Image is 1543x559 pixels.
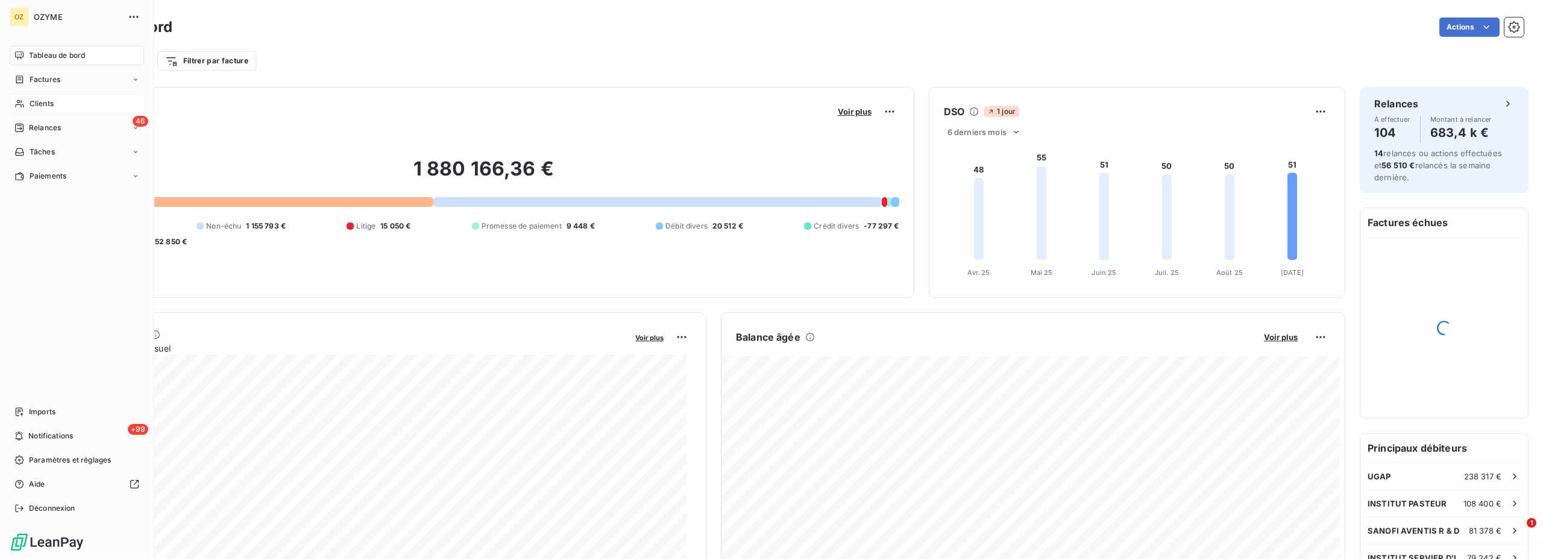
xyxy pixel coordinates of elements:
[736,330,800,344] h6: Balance âgée
[1260,332,1301,343] button: Voir plus
[10,475,144,494] a: Aide
[967,268,990,277] tspan: Avr. 25
[10,7,29,27] div: OZ
[1527,518,1536,528] span: 1
[133,116,148,127] span: 46
[1430,116,1492,123] span: Montant à relancer
[834,106,875,117] button: Voir plus
[1374,116,1410,123] span: À effectuer
[29,122,61,133] span: Relances
[944,104,964,119] h6: DSO
[29,50,85,61] span: Tableau de bord
[356,221,376,232] span: Litige
[30,171,66,182] span: Paiements
[1463,499,1501,508] span: 108 400 €
[1281,268,1304,277] tspan: [DATE]
[1368,526,1459,535] span: SANOFI AVENTIS R & D
[665,221,708,232] span: Débit divers
[1469,526,1501,535] span: 81 378 €
[1030,268,1052,277] tspan: Mai 25
[1368,472,1391,481] span: UGAP
[151,236,187,247] span: -52 850 €
[947,127,1007,137] span: 6 derniers mois
[1360,434,1528,463] h6: Principaux débiteurs
[68,157,899,193] h2: 1 880 166,36 €
[712,221,743,232] span: 20 512 €
[1439,17,1500,37] button: Actions
[814,221,859,232] span: Crédit divers
[68,342,627,355] span: Chiffre d'affaires mensuel
[864,221,899,232] span: -77 297 €
[1360,208,1528,237] h6: Factures échues
[1374,148,1383,158] span: 14
[1368,499,1447,508] span: INSTITUT PASTEUR
[482,221,562,232] span: Promesse de paiement
[1155,268,1179,277] tspan: Juil. 25
[1374,148,1502,182] span: relances ou actions effectuées et relancés la semaine dernière.
[1502,518,1531,547] iframe: Intercom live chat
[1381,160,1415,170] span: 56 510 €
[29,479,45,490] span: Aide
[380,221,410,232] span: 15 050 €
[246,221,286,232] span: 1 155 793 €
[1374,96,1418,111] h6: Relances
[838,107,872,116] span: Voir plus
[1430,123,1492,142] h4: 683,4 k €
[29,406,55,417] span: Imports
[567,221,595,232] span: 9 448 €
[632,332,667,343] button: Voir plus
[30,98,54,109] span: Clients
[30,147,55,157] span: Tâches
[1092,268,1116,277] tspan: Juin 25
[29,455,111,466] span: Paramètres et réglages
[10,532,84,552] img: Logo LeanPay
[635,333,664,342] span: Voir plus
[157,51,256,71] button: Filtrer par facture
[34,12,121,22] span: OZYME
[1464,472,1501,481] span: 238 317 €
[206,221,241,232] span: Non-échu
[29,503,75,514] span: Déconnexion
[1216,268,1243,277] tspan: Août 25
[1374,123,1410,142] h4: 104
[30,74,60,85] span: Factures
[28,431,73,441] span: Notifications
[984,106,1019,117] span: 1 jour
[1264,332,1298,342] span: Voir plus
[128,424,148,435] span: +99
